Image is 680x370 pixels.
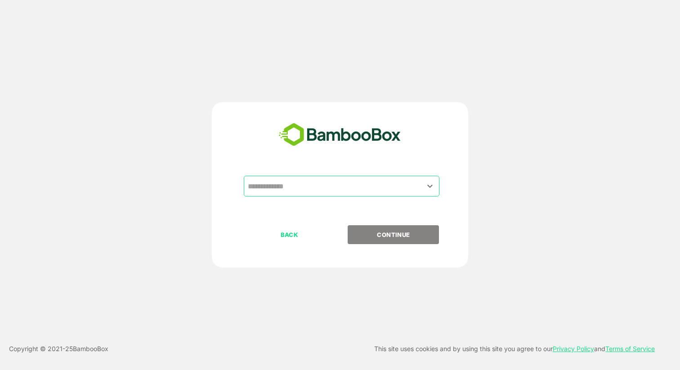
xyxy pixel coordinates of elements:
[349,230,438,240] p: CONTINUE
[553,345,594,352] a: Privacy Policy
[274,120,406,150] img: bamboobox
[424,180,436,192] button: Open
[245,230,335,240] p: BACK
[374,343,655,354] p: This site uses cookies and by using this site you agree to our and
[244,225,335,244] button: BACK
[348,225,439,244] button: CONTINUE
[605,345,655,352] a: Terms of Service
[9,343,108,354] p: Copyright © 2021- 25 BambooBox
